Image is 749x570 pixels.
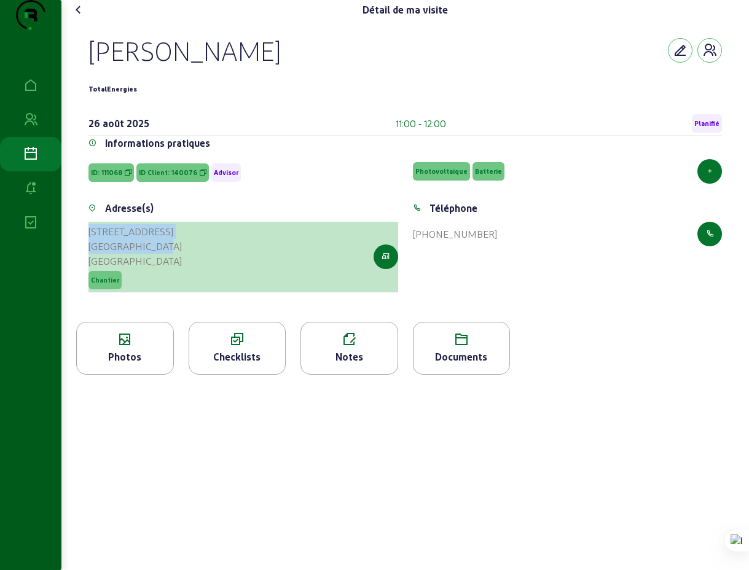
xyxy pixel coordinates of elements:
[88,82,137,96] div: TotalEnergies
[429,201,477,216] div: Téléphone
[694,119,720,128] span: Planifié
[301,349,398,364] div: Notes
[105,201,154,216] div: Adresse(s)
[214,168,238,177] span: Advisor
[105,136,210,150] div: Informations pratiques
[91,168,122,177] span: ID: 111068
[88,34,281,66] div: [PERSON_NAME]
[91,276,119,284] span: Chantier
[414,349,510,364] div: Documents
[396,116,446,131] div: 11:00 - 12:00
[88,116,149,131] div: 26 août 2025
[88,254,182,268] div: [GEOGRAPHIC_DATA]
[88,224,182,239] div: [STREET_ADDRESS]
[189,349,286,364] div: Checklists
[475,167,502,176] span: Batterie
[363,2,448,17] div: Détail de ma visite
[139,168,197,177] span: ID Client: 140076
[77,349,173,364] div: Photos
[415,167,468,176] span: Photovoltaique
[88,239,182,254] div: [GEOGRAPHIC_DATA]
[413,227,497,241] div: [PHONE_NUMBER]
